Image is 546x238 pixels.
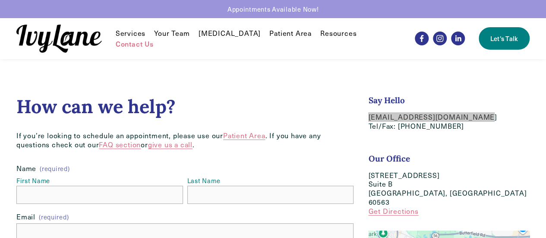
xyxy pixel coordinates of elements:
[320,29,357,38] span: Resources
[368,206,418,216] a: Get Directions
[451,32,465,45] a: LinkedIn
[368,113,530,131] p: [EMAIL_ADDRESS][DOMAIN_NAME] Tel/Fax: [PHONE_NUMBER]
[368,153,410,164] strong: Our Office
[368,171,530,216] p: [STREET_ADDRESS] Suite B [GEOGRAPHIC_DATA], [GEOGRAPHIC_DATA] 60563
[223,131,265,140] a: Patient Area
[116,38,154,49] a: Contact Us
[16,164,36,173] span: Name
[39,213,69,221] span: (required)
[16,95,353,117] h2: How can we help?
[269,28,312,38] a: Patient Area
[40,165,69,171] span: (required)
[16,25,102,53] img: Ivy Lane Counseling &mdash; Therapy that works for you
[320,28,357,38] a: folder dropdown
[415,32,429,45] a: Facebook
[116,29,145,38] span: Services
[154,28,189,38] a: Your Team
[479,27,530,50] a: Let's Talk
[99,140,141,149] a: FAQ section
[16,131,353,149] p: If you’re looking to schedule an appointment, please use our . If you have any questions check ou...
[148,140,193,149] a: give us a call
[116,28,145,38] a: folder dropdown
[199,28,261,38] a: [MEDICAL_DATA]
[433,32,447,45] a: Instagram
[187,177,354,186] div: Last Name
[16,177,183,186] div: First Name
[368,95,404,105] strong: Say Hello
[16,213,35,222] span: Email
